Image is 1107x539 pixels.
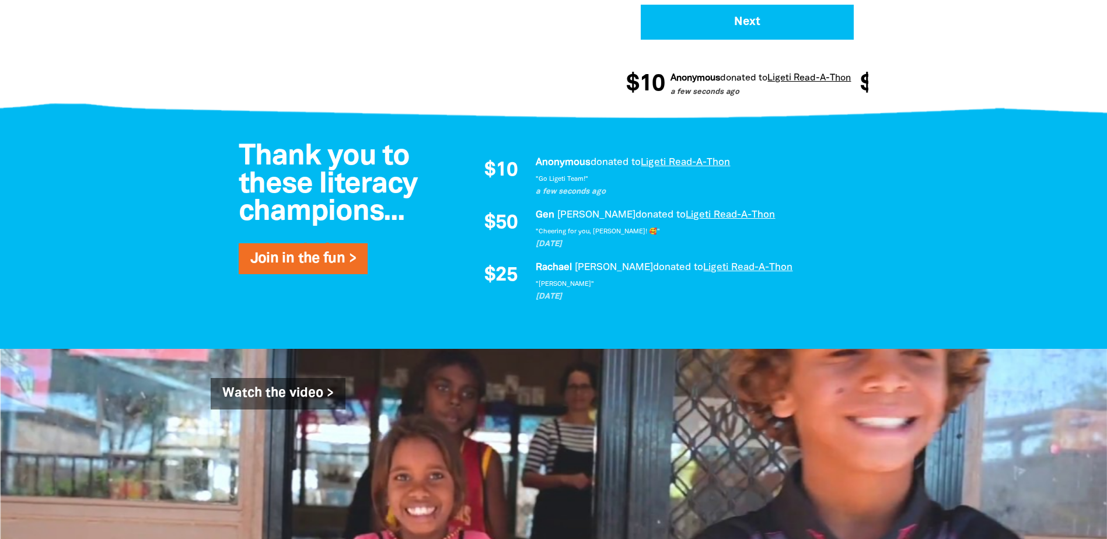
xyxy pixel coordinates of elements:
em: Rachael [536,263,572,272]
em: "Cheering for you, [PERSON_NAME]! 🥰" [536,229,660,235]
button: Pay with Credit Card [641,5,854,40]
span: $25 [484,266,518,286]
em: "[PERSON_NAME]" [536,281,594,287]
span: donated to [653,263,703,272]
em: [PERSON_NAME] [557,211,635,219]
span: $50 [484,213,518,233]
span: Next [657,16,838,28]
span: $50 [860,73,899,96]
em: Anonymous [671,74,720,82]
p: a few seconds ago [671,87,851,99]
p: [DATE] [536,291,857,303]
em: "Go Ligeti Team!" [536,176,588,182]
a: Ligeti Read-A-Thon [767,74,851,82]
em: [PERSON_NAME] [575,263,653,272]
em: Anonymous [536,158,591,167]
span: $10 [626,73,665,96]
a: Join in the fun > [250,252,356,265]
span: donated to [720,74,767,82]
div: Donation stream [472,155,857,303]
div: Paginated content [472,155,857,303]
p: a few seconds ago [536,186,857,198]
span: donated to [635,211,686,219]
div: Donation stream [626,66,868,103]
a: Ligeti Read-A-Thon [641,158,730,167]
a: Ligeti Read-A-Thon [686,211,775,219]
p: [DATE] [536,239,857,250]
span: $10 [484,161,518,181]
a: Ligeti Read-A-Thon [703,263,792,272]
a: Watch the video > [211,378,345,409]
em: Gen [536,211,554,219]
span: Thank you to these literacy champions... [239,143,418,226]
span: donated to [591,158,641,167]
